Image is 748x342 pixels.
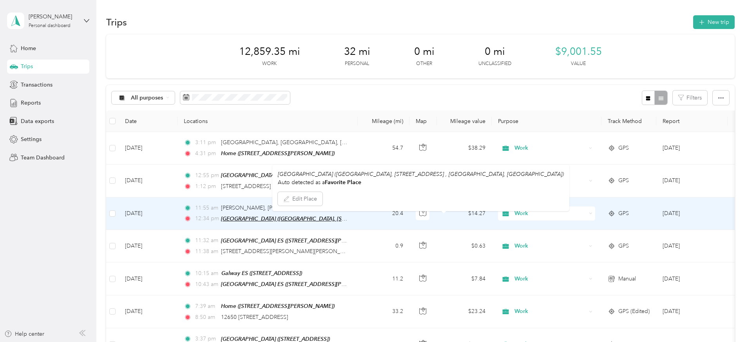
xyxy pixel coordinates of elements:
[437,262,492,295] td: $7.84
[618,307,650,316] span: GPS (Edited)
[514,275,586,283] span: Work
[571,60,586,67] p: Value
[409,110,437,132] th: Map
[21,81,53,89] span: Transactions
[358,230,409,262] td: 0.9
[262,60,277,67] p: Work
[618,209,629,218] span: GPS
[4,330,44,338] button: Help center
[656,110,728,132] th: Report
[119,132,177,165] td: [DATE]
[514,209,586,218] span: Work
[195,149,217,158] span: 4:31 pm
[119,262,177,295] td: [DATE]
[195,171,217,180] span: 12:55 pm
[119,110,177,132] th: Date
[656,262,728,295] td: Aug 2025
[195,214,217,223] span: 12:34 pm
[656,132,728,165] td: Aug 2025
[239,45,300,58] span: 12,859.35 mi
[106,18,127,26] h1: Trips
[221,172,505,179] span: [GEOGRAPHIC_DATA] ([GEOGRAPHIC_DATA], [STREET_ADDRESS] , [GEOGRAPHIC_DATA], [GEOGRAPHIC_DATA])
[358,295,409,328] td: 33.2
[21,44,36,52] span: Home
[485,45,505,58] span: 0 mi
[693,15,735,29] button: New trip
[278,171,564,177] span: [GEOGRAPHIC_DATA] ([GEOGRAPHIC_DATA], [STREET_ADDRESS] , [GEOGRAPHIC_DATA], [GEOGRAPHIC_DATA])
[221,270,302,276] span: Galway ES ([STREET_ADDRESS])
[344,45,370,58] span: 32 mi
[195,182,217,191] span: 1:12 pm
[221,215,505,222] span: [GEOGRAPHIC_DATA] ([GEOGRAPHIC_DATA], [STREET_ADDRESS] , [GEOGRAPHIC_DATA], [GEOGRAPHIC_DATA])
[195,313,217,322] span: 8:50 am
[195,138,217,147] span: 3:11 pm
[673,90,707,105] button: Filters
[656,197,728,230] td: Aug 2025
[119,197,177,230] td: [DATE]
[21,154,65,162] span: Team Dashboard
[221,139,397,146] span: [GEOGRAPHIC_DATA], [GEOGRAPHIC_DATA], [GEOGRAPHIC_DATA]
[437,295,492,328] td: $23.24
[119,165,177,197] td: [DATE]
[221,314,288,320] span: 12650 [STREET_ADDRESS]
[195,280,217,289] span: 10:43 am
[514,144,586,152] span: Work
[221,248,358,255] span: [STREET_ADDRESS][PERSON_NAME][PERSON_NAME]
[414,45,435,58] span: 0 mi
[437,197,492,230] td: $14.27
[325,179,361,186] strong: Favorite Place
[177,110,358,132] th: Locations
[618,144,629,152] span: GPS
[601,110,656,132] th: Track Method
[221,183,271,190] span: [STREET_ADDRESS]
[221,237,382,244] span: [GEOGRAPHIC_DATA] ES ([STREET_ADDRESS][PERSON_NAME])
[358,197,409,230] td: 20.4
[618,275,636,283] span: Manual
[656,295,728,328] td: Aug 2025
[29,13,78,21] div: [PERSON_NAME]
[278,178,564,186] p: Auto detected as a
[21,99,41,107] span: Reports
[21,117,54,125] span: Data exports
[195,269,218,278] span: 10:15 am
[437,110,492,132] th: Mileage value
[478,60,511,67] p: Unclassified
[618,176,629,185] span: GPS
[131,95,163,101] span: All purposes
[221,204,442,211] span: [PERSON_NAME], [PERSON_NAME] Hills, [GEOGRAPHIC_DATA], [GEOGRAPHIC_DATA]
[358,132,409,165] td: 54.7
[656,230,728,262] td: Aug 2025
[514,242,586,250] span: Work
[221,150,335,156] span: Home ([STREET_ADDRESS][PERSON_NAME])
[345,60,369,67] p: Personal
[437,230,492,262] td: $0.63
[195,236,217,245] span: 11:32 am
[514,307,586,316] span: Work
[704,298,748,342] iframe: Everlance-gr Chat Button Frame
[416,60,432,67] p: Other
[119,295,177,328] td: [DATE]
[195,204,217,212] span: 11:55 am
[618,242,629,250] span: GPS
[437,132,492,165] td: $38.29
[195,247,217,256] span: 11:38 am
[278,192,322,206] button: Edit Place
[21,135,42,143] span: Settings
[492,110,601,132] th: Purpose
[221,281,409,288] span: [GEOGRAPHIC_DATA] ES ([STREET_ADDRESS][PERSON_NAME][US_STATE])
[358,110,409,132] th: Mileage (mi)
[119,230,177,262] td: [DATE]
[656,165,728,197] td: Aug 2025
[29,24,71,28] div: Personal dashboard
[555,45,602,58] span: $9,001.55
[221,303,335,309] span: Home ([STREET_ADDRESS][PERSON_NAME])
[358,262,409,295] td: 11.2
[221,336,330,342] span: [GEOGRAPHIC_DATA] ([STREET_ADDRESS])
[195,302,217,311] span: 7:39 am
[21,62,33,71] span: Trips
